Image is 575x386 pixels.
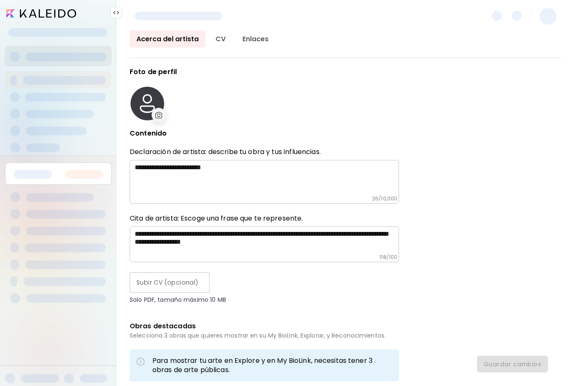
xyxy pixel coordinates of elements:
[136,278,203,287] span: Subir CV (opcional)
[130,332,399,339] h6: Selecciona 3 obras que quieres mostrar en su My BioLink, Explorar, y Reconocimientos.
[130,296,399,303] p: Solo PDF, tamaño máximo 10 MB
[152,356,392,375] h6: Para mostrar tu arte en Explore y en My BioLink, necesitas tener 3 obras de arte públicas.
[130,320,399,332] h6: Obras destacadas
[379,254,397,261] h6: 118 / 100
[130,272,210,293] label: Subir CV (opcional)
[130,30,205,48] a: Acerca del artista
[236,30,275,48] a: Enlaces
[130,130,399,137] p: Contenido
[209,30,232,48] a: CV
[372,195,397,202] h6: 26 / 10,000
[130,147,399,157] p: Declaración de artista: describe tu obra y tus influencias.
[130,214,399,223] h6: Cita de artista: Escoge una frase que te represente.
[130,68,399,76] p: Foto de perfil
[113,9,120,16] img: collapse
